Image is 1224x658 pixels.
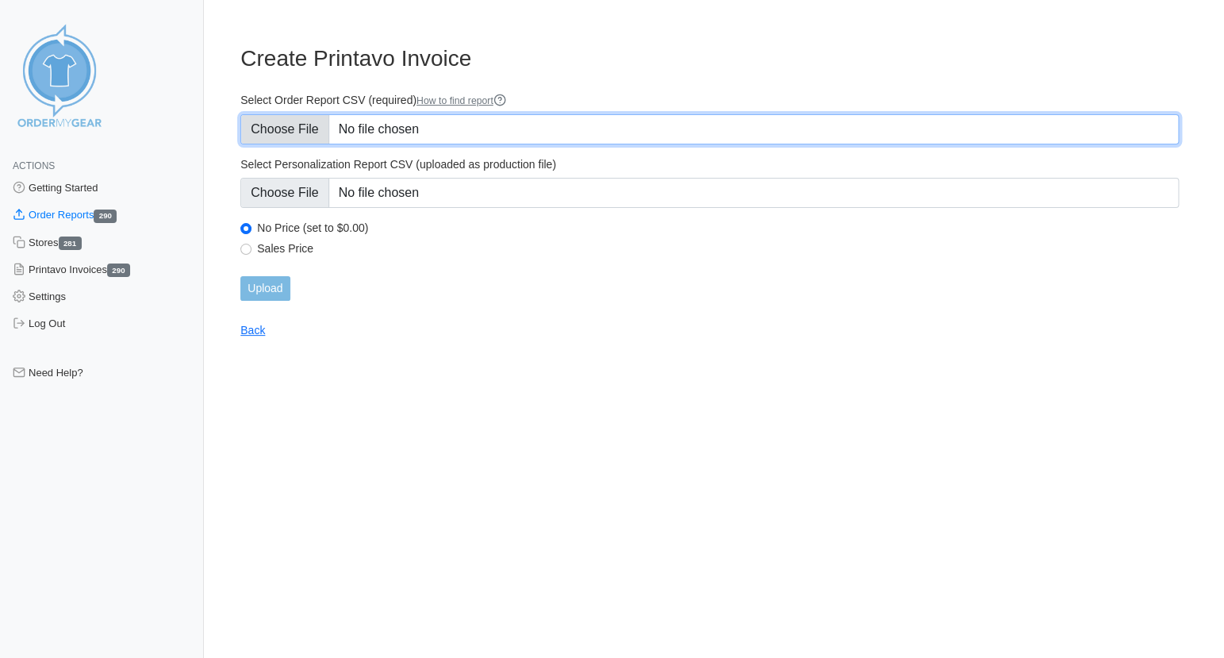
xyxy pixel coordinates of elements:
span: Actions [13,160,55,171]
label: No Price (set to $0.00) [257,221,1179,235]
span: 290 [107,264,130,277]
label: Select Order Report CSV (required) [240,93,1179,108]
h3: Create Printavo Invoice [240,45,1179,72]
label: Sales Price [257,241,1179,256]
span: 281 [59,237,82,250]
a: How to find report [416,95,506,106]
input: Upload [240,276,290,301]
span: 290 [94,210,117,223]
label: Select Personalization Report CSV (uploaded as production file) [240,157,1179,171]
a: Back [240,324,265,337]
